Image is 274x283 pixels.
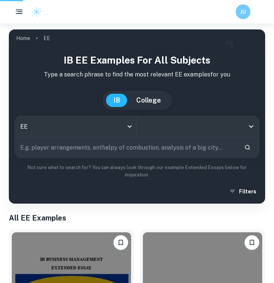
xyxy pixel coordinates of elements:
[31,6,42,17] img: Clastify logo
[239,8,247,16] h6: JU
[9,29,265,204] img: profile cover
[15,116,137,137] div: EE
[15,164,259,179] p: Not sure what to search for? You can always look through our example Extended Essays below for in...
[106,94,127,107] button: IB
[246,121,256,132] button: Open
[15,70,259,79] p: Type a search phrase to find the most relevant EE examples for you
[43,34,50,42] p: EE
[113,235,128,250] button: Bookmark
[236,4,250,19] button: JU
[15,137,238,158] input: E.g. player arrangements, enthalpy of combustion, analysis of a big city...
[9,212,265,223] h1: All EE Examples
[129,94,168,107] button: College
[245,235,259,250] button: Bookmark
[15,53,259,67] h1: IB EE examples for all subjects
[241,141,254,154] button: Search
[27,6,42,17] a: Clastify logo
[227,185,259,198] button: Filters
[16,33,30,43] a: Home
